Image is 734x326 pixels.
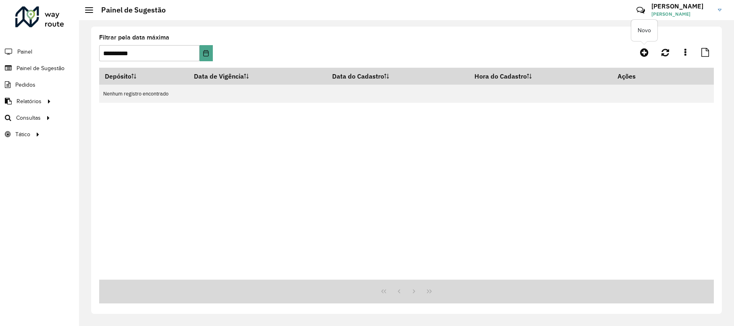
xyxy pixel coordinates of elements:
th: Data de Vigência [188,68,326,85]
th: Hora do Cadastro [469,68,612,85]
span: Relatórios [17,97,42,106]
label: Filtrar pela data máxima [99,33,169,42]
th: Data do Cadastro [326,68,469,85]
span: Painel de Sugestão [17,64,64,73]
td: Nenhum registro encontrado [99,85,714,103]
th: Ações [612,68,661,85]
span: Tático [15,130,30,139]
th: Depósito [99,68,188,85]
a: Contato Rápido [632,2,649,19]
div: Novo [631,20,657,41]
h2: Painel de Sugestão [93,6,166,15]
span: Pedidos [15,81,35,89]
button: Choose Date [200,45,213,61]
span: Painel [17,48,32,56]
span: Consultas [16,114,41,122]
span: [PERSON_NAME] [651,10,712,18]
h3: [PERSON_NAME] [651,2,712,10]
